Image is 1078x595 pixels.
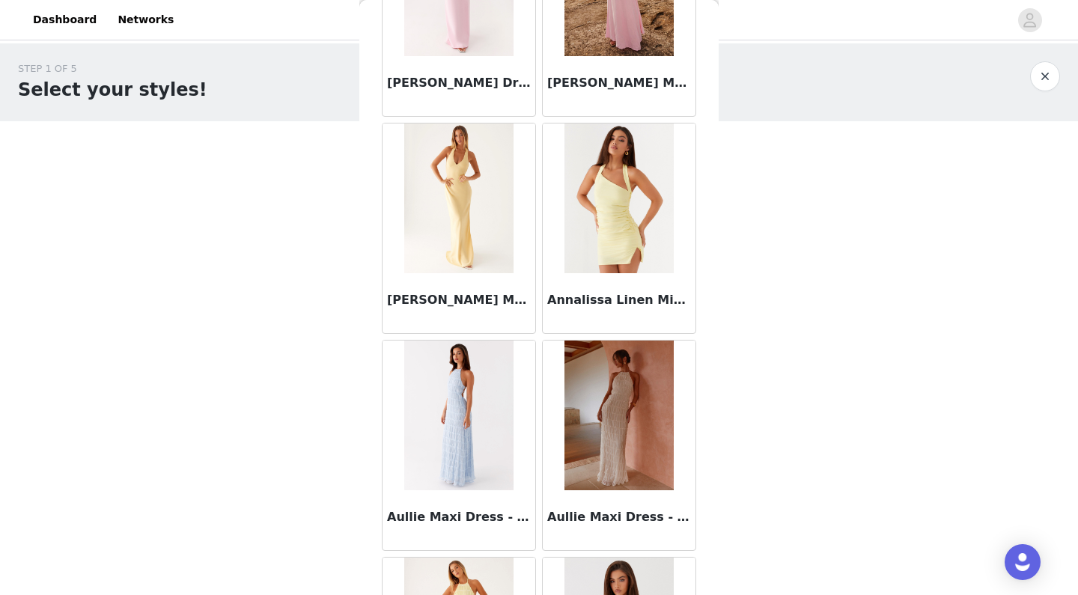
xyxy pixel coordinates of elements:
[547,74,691,92] h3: [PERSON_NAME] Maxi Dress - Pink Petal
[24,3,106,37] a: Dashboard
[1005,544,1041,580] div: Open Intercom Messenger
[18,76,207,103] h1: Select your styles!
[387,74,531,92] h3: [PERSON_NAME] Dress - Pink
[547,291,691,309] h3: Annalissa Linen Mini Dress - Yellow
[387,508,531,526] h3: Aullie Maxi Dress - Blue
[404,123,513,273] img: Angie Maxi Dress - Yellow
[18,61,207,76] div: STEP 1 OF 5
[564,341,673,490] img: Aullie Maxi Dress - Ivory
[109,3,183,37] a: Networks
[404,341,513,490] img: Aullie Maxi Dress - Blue
[387,291,531,309] h3: [PERSON_NAME] Maxi Dress - Yellow
[564,123,673,273] img: Annalissa Linen Mini Dress - Yellow
[1023,8,1037,32] div: avatar
[547,508,691,526] h3: Aullie Maxi Dress - Ivory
